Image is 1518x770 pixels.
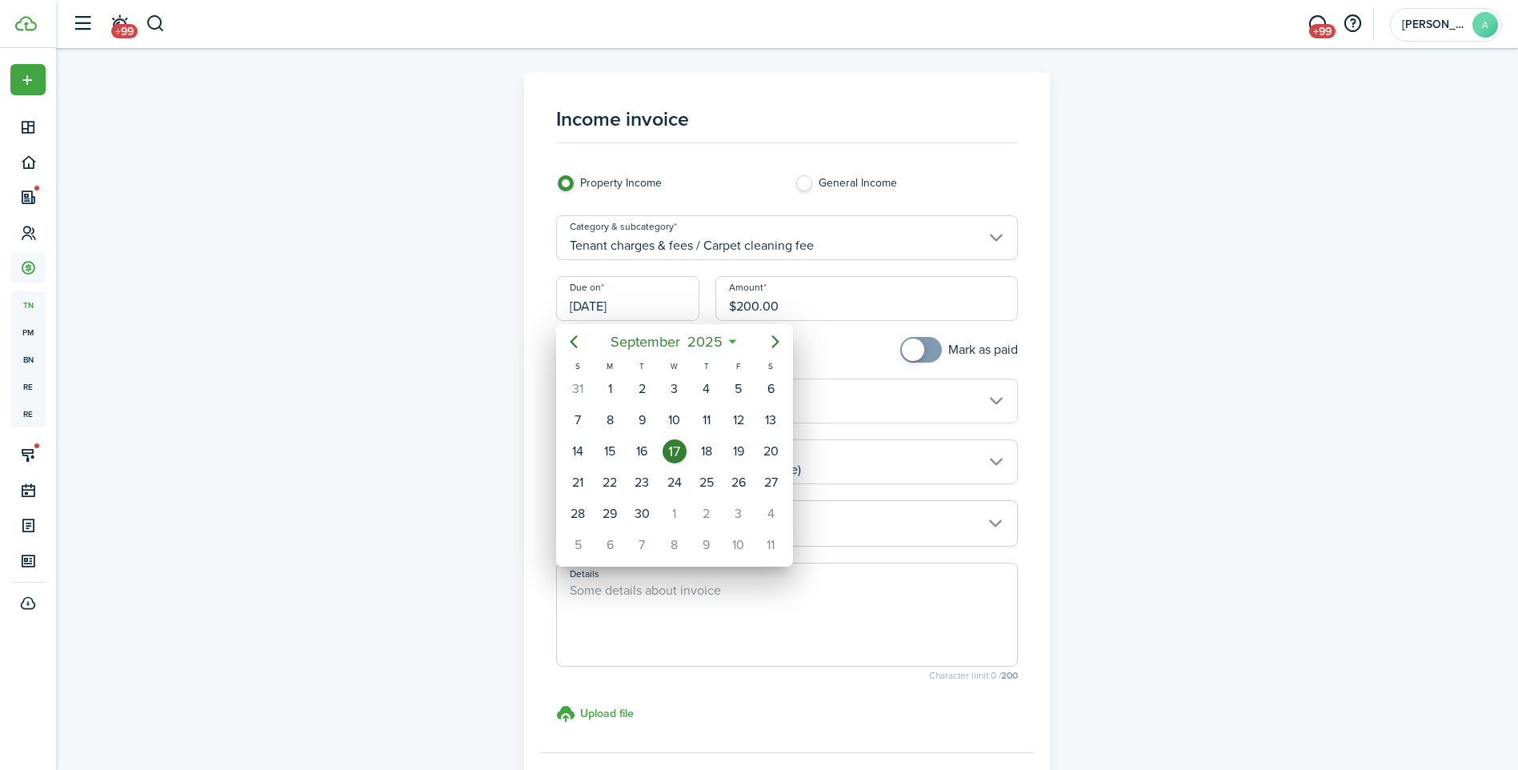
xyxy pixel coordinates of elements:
div: Saturday, September 13, 2025 [759,408,783,432]
mbsc-button: Previous page [558,326,590,358]
div: Friday, September 12, 2025 [727,408,751,432]
div: Saturday, September 6, 2025 [759,377,783,401]
div: Friday, October 10, 2025 [727,533,751,557]
div: Thursday, October 2, 2025 [695,502,719,526]
div: Thursday, September 11, 2025 [695,408,719,432]
div: Friday, October 3, 2025 [727,502,751,526]
div: Tuesday, October 7, 2025 [630,533,654,557]
div: Saturday, October 4, 2025 [759,502,783,526]
div: Tuesday, September 16, 2025 [630,439,654,463]
div: Friday, September 5, 2025 [727,377,751,401]
div: Sunday, September 14, 2025 [566,439,590,463]
div: Thursday, September 25, 2025 [695,471,719,495]
div: Saturday, October 11, 2025 [759,533,783,557]
div: W [659,359,691,373]
div: Monday, October 6, 2025 [598,533,622,557]
div: Saturday, September 20, 2025 [759,439,783,463]
div: Sunday, September 21, 2025 [566,471,590,495]
div: T [691,359,723,373]
div: Tuesday, September 9, 2025 [630,408,654,432]
mbsc-button: Next page [759,326,791,358]
div: Monday, September 1, 2025 [598,377,622,401]
div: Wednesday, October 8, 2025 [663,533,687,557]
div: Wednesday, September 10, 2025 [663,408,687,432]
div: S [562,359,594,373]
div: Sunday, September 28, 2025 [566,502,590,526]
div: M [594,359,626,373]
div: Monday, September 15, 2025 [598,439,622,463]
div: Wednesday, September 3, 2025 [663,377,687,401]
div: Friday, September 26, 2025 [727,471,751,495]
div: Tuesday, September 2, 2025 [630,377,654,401]
mbsc-button: September2025 [600,327,732,356]
div: Monday, September 29, 2025 [598,502,622,526]
div: Monday, September 22, 2025 [598,471,622,495]
div: S [755,359,787,373]
div: Thursday, September 4, 2025 [695,377,719,401]
span: September [607,327,683,356]
div: Monday, September 8, 2025 [598,408,622,432]
div: Saturday, September 27, 2025 [759,471,783,495]
div: Today, Wednesday, September 17, 2025 [663,439,687,463]
div: Sunday, September 7, 2025 [566,408,590,432]
div: Wednesday, September 24, 2025 [663,471,687,495]
div: Sunday, October 5, 2025 [566,533,590,557]
div: Tuesday, September 23, 2025 [630,471,654,495]
div: Thursday, October 9, 2025 [695,533,719,557]
div: Friday, September 19, 2025 [727,439,751,463]
div: Sunday, August 31, 2025 [566,377,590,401]
div: T [626,359,658,373]
div: Thursday, September 18, 2025 [695,439,719,463]
div: Tuesday, September 30, 2025 [630,502,654,526]
div: Wednesday, October 1, 2025 [663,502,687,526]
div: F [723,359,755,373]
span: 2025 [683,327,726,356]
